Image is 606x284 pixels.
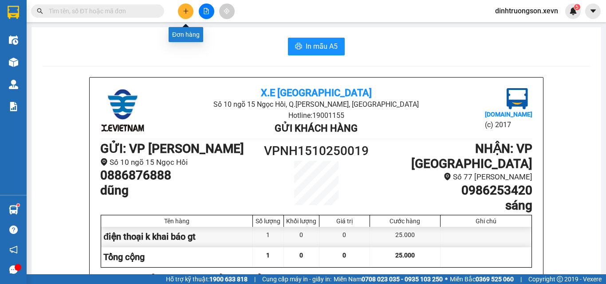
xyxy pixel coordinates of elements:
button: aim [219,4,235,19]
img: logo.jpg [507,88,528,109]
button: printerIn mẫu A5 [288,38,345,55]
img: warehouse-icon [9,205,18,214]
strong: 1900 633 818 [209,276,248,283]
span: environment [100,158,108,166]
span: | [254,274,256,284]
div: Đơn hàng [169,27,203,42]
div: Tên hàng [103,218,250,225]
span: 5 [575,4,578,10]
span: aim [224,8,230,14]
img: warehouse-icon [9,80,18,89]
span: Cung cấp máy in - giấy in: [262,274,331,284]
li: Số 10 ngõ 15 Ngọc Hồi [100,156,262,168]
img: icon-new-feature [569,7,577,15]
span: Miền Nam [334,274,443,284]
div: Ghi chú [443,218,529,225]
button: caret-down [585,4,601,19]
strong: 0708 023 035 - 0935 103 250 [362,276,443,283]
img: warehouse-icon [9,58,18,67]
span: Hỗ trợ kỹ thuật: [166,274,248,284]
div: điện thoại k khai báo gt [101,227,253,247]
span: 1 [266,252,270,259]
b: GỬI : VP [PERSON_NAME] [100,141,244,156]
h1: VPNH1510250019 [262,141,370,161]
h1: dũng [100,183,262,198]
span: Miền Bắc [450,274,514,284]
div: 0 [284,227,319,247]
div: Cước hàng [372,218,438,225]
img: logo.jpg [100,88,145,132]
b: [DOMAIN_NAME] [485,111,532,118]
span: search [37,8,43,14]
div: Khối lượng [286,218,317,225]
span: notification [9,245,18,254]
span: 0 [299,252,303,259]
sup: 1 [17,204,20,206]
button: file-add [199,4,214,19]
span: 0 [342,252,346,259]
strong: 0369 525 060 [476,276,514,283]
li: Số 10 ngõ 15 Ngọc Hồi, Q.[PERSON_NAME], [GEOGRAPHIC_DATA] [172,99,460,110]
span: ⚪️ [445,277,448,281]
div: 1 [253,227,284,247]
img: warehouse-icon [9,35,18,45]
b: Gửi khách hàng [275,123,358,134]
span: copyright [557,276,563,282]
sup: 5 [574,4,580,10]
div: Giá trị [322,218,367,225]
span: plus [183,8,189,14]
li: Hotline: 19001155 [172,110,460,121]
li: (c) 2017 [485,119,532,130]
span: printer [295,43,302,51]
b: X.E [GEOGRAPHIC_DATA] [261,87,372,98]
h1: sáng [370,198,532,213]
span: file-add [203,8,209,14]
span: message [9,265,18,274]
button: plus [178,4,193,19]
div: Số lượng [255,218,281,225]
b: NHẬN : VP [GEOGRAPHIC_DATA] [411,141,532,171]
span: question-circle [9,226,18,234]
img: solution-icon [9,102,18,111]
div: 0 [319,227,370,247]
span: environment [444,173,451,180]
span: dinhtruongson.xevn [488,5,565,16]
span: | [520,274,522,284]
h1: 0886876888 [100,168,262,183]
img: logo-vxr [8,6,19,19]
span: In mẫu A5 [306,41,338,52]
input: Tìm tên, số ĐT hoặc mã đơn [49,6,153,16]
span: 25.000 [395,252,415,259]
span: caret-down [589,7,597,15]
li: Số 77 [PERSON_NAME] [370,171,532,183]
span: Tổng cộng [103,252,145,262]
h1: 0986253420 [370,183,532,198]
div: 25.000 [370,227,441,247]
